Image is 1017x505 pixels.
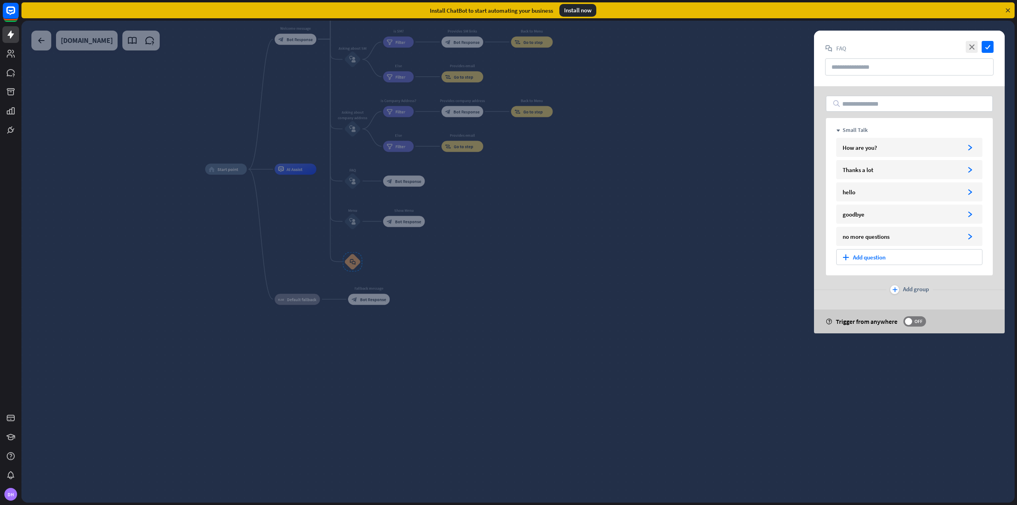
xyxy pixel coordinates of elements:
[982,41,994,53] i: check
[4,488,17,501] div: DH
[903,285,929,294] span: Add group
[843,211,960,218] div: goodbye
[843,233,960,240] div: no more questions
[843,166,960,174] div: Thanks a lot
[826,319,832,325] i: help
[967,167,973,173] i: arrowhead_right
[967,189,973,195] i: arrowhead_right
[559,4,596,17] div: Install now
[843,126,868,134] div: Small Talk
[836,45,846,52] span: FAQ
[836,249,982,265] div: Add question
[836,317,897,325] span: Trigger from anywhere
[967,211,973,217] i: arrowhead_right
[912,318,924,325] span: OFF
[892,287,897,292] i: plus
[430,7,553,14] div: Install ChatBot to start automating your business
[825,45,832,52] i: block_faq
[836,129,840,133] i: down
[6,3,30,27] button: Open LiveChat chat widget
[843,254,849,260] i: plus
[966,41,978,53] i: close
[967,145,973,151] i: arrowhead_right
[843,144,960,151] div: How are you?
[843,188,960,196] div: hello
[967,234,973,240] i: arrowhead_right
